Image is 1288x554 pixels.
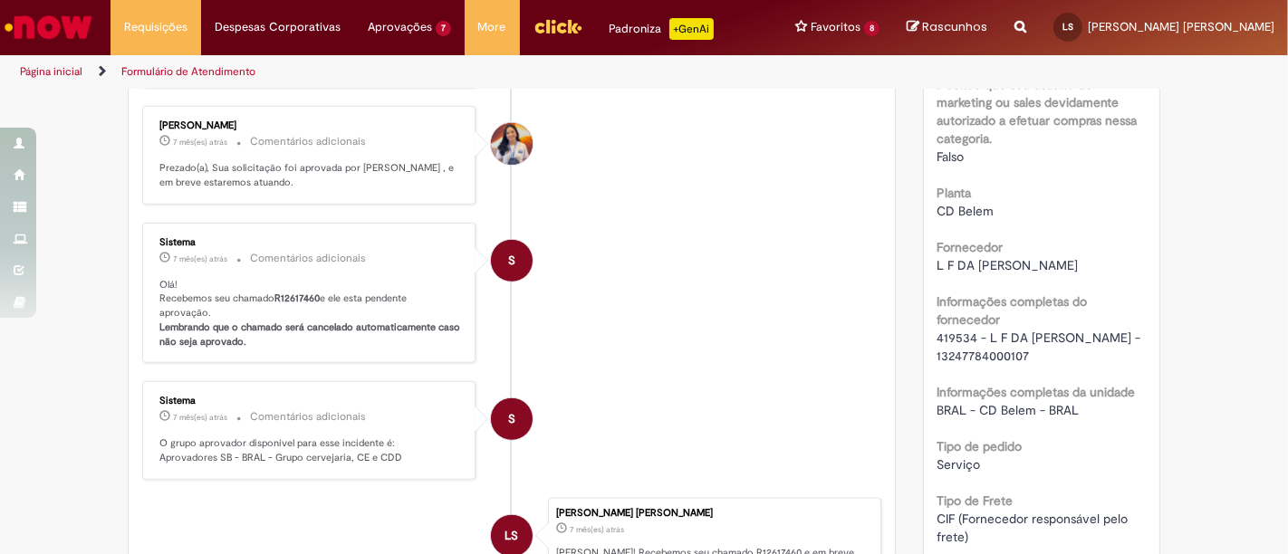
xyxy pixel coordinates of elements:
[937,239,1004,255] b: Fornecedor
[937,402,1080,418] span: BRAL - CD Belem - BRAL
[173,412,227,423] span: 7 mês(es) atrás
[937,293,1088,328] b: Informações completas do fornecedor
[159,320,463,349] b: Lembrando que o chamado será cancelado automaticamente caso não seja aprovado.
[508,239,515,282] span: S
[937,185,972,201] b: Planta
[533,13,582,40] img: click_logo_yellow_360x200.png
[121,64,255,79] a: Formulário de Atendimento
[14,55,845,89] ul: Trilhas de página
[159,161,461,189] p: Prezado(a), Sua solicitação foi aprovada por [PERSON_NAME] , e em breve estaremos atuando.
[937,456,981,473] span: Serviço
[491,123,533,165] div: Caren Castro Cordeiro
[864,21,879,36] span: 8
[937,511,1132,545] span: CIF (Fornecedor responsável pelo frete)
[478,18,506,36] span: More
[2,9,95,45] img: ServiceNow
[159,237,461,248] div: Sistema
[937,438,1023,454] b: Tipo de pedido
[508,397,515,441] span: S
[159,396,461,406] div: Sistema
[436,21,451,36] span: 7
[173,253,227,264] time: 06/02/2025 15:26:55
[1062,21,1073,33] span: LS
[570,524,624,535] span: 7 mês(es) atrás
[215,18,341,36] span: Despesas Corporativas
[556,508,871,519] div: [PERSON_NAME] [PERSON_NAME]
[159,120,461,131] div: [PERSON_NAME]
[173,137,227,148] span: 7 mês(es) atrás
[922,18,987,35] span: Rascunhos
[368,18,432,36] span: Aprovações
[669,18,714,40] p: +GenAi
[610,18,714,40] div: Padroniza
[937,203,995,219] span: CD Belem
[937,76,1138,147] b: Declaro que sou usuário de marketing ou sales devidamente autorizado a efetuar compras nessa cate...
[937,384,1136,400] b: Informações completas da unidade
[20,64,82,79] a: Página inicial
[173,253,227,264] span: 7 mês(es) atrás
[811,18,860,36] span: Favoritos
[907,19,987,36] a: Rascunhos
[274,291,320,305] b: R12617460
[250,134,366,149] small: Comentários adicionais
[173,137,227,148] time: 06/02/2025 15:39:49
[937,148,965,165] span: Falso
[159,278,461,349] p: Olá! Recebemos seu chamado e ele esta pendente aprovação.
[1088,19,1274,34] span: [PERSON_NAME] [PERSON_NAME]
[491,240,533,282] div: System
[124,18,187,36] span: Requisições
[491,398,533,440] div: System
[937,330,1145,364] span: 419534 - L F DA [PERSON_NAME] - 13247784000107
[250,409,366,425] small: Comentários adicionais
[159,436,461,464] p: O grupo aprovador disponível para esse incidente é: Aprovadores SB - BRAL - Grupo cervejaria, CE ...
[937,492,1014,509] b: Tipo de Frete
[250,251,366,266] small: Comentários adicionais
[937,257,1079,273] span: L F DA [PERSON_NAME]
[570,524,624,535] time: 06/02/2025 15:26:43
[173,412,227,423] time: 06/02/2025 15:26:54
